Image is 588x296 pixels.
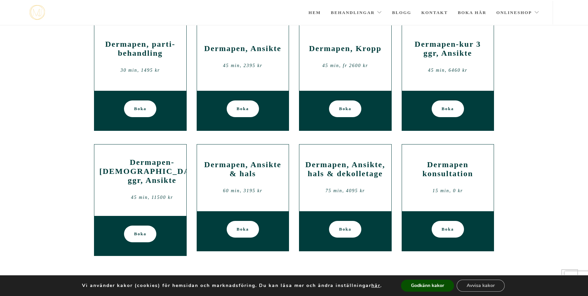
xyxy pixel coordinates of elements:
[339,221,351,238] span: Boka
[304,61,386,71] div: 45 min, fr 2600 kr
[329,100,361,117] a: Boka
[407,65,489,75] div: 45 min, 6460 kr
[421,1,448,24] a: Kontakt
[304,44,386,53] h2: Dermapen, Kropp
[458,1,486,24] a: Boka här
[407,160,489,178] h2: Dermapen konsultation
[202,160,284,178] h2: Dermapen, Ansikte & hals
[237,221,249,238] span: Boka
[227,221,259,238] a: Boka
[99,193,205,203] div: 45 min, 11500 kr
[29,5,45,20] img: mjstudio
[407,40,489,58] h2: Dermapen-kur 3 ggr, Ansikte
[134,100,146,117] span: Boka
[304,186,386,196] div: 75 min, 4095 kr
[202,186,284,196] div: 60 min, 3195 kr
[329,221,361,238] a: Boka
[202,61,284,71] div: 45 min, 2395 kr
[124,100,156,117] a: Boka
[442,221,454,238] span: Boka
[442,100,454,117] span: Boka
[309,1,321,24] a: Hem
[99,158,205,185] h2: Dermapen-[DEMOGRAPHIC_DATA] ggr, Ansikte
[99,40,181,58] h2: Dermapen, parti-behandling
[331,1,382,24] a: Behandlingar
[407,186,489,196] div: 15 min, 0 kr
[371,283,380,289] button: här
[99,65,181,75] div: 30 min, 1495 kr
[227,100,259,117] a: Boka
[82,283,382,289] p: Vi använder kakor (cookies) för hemsidan och marknadsföring. Du kan läsa mer och ändra inställnin...
[457,280,505,292] button: Avvisa kakor
[392,1,411,24] a: Blogg
[202,44,284,53] h2: Dermapen, Ansikte
[432,221,464,238] a: Boka
[124,226,156,242] a: Boka
[237,100,249,117] span: Boka
[432,100,464,117] a: Boka
[134,226,146,242] span: Boka
[339,100,351,117] span: Boka
[496,1,539,24] a: Onlineshop
[401,280,454,292] button: Godkänn kakor
[29,5,45,20] a: mjstudio mjstudio mjstudio
[304,160,386,178] h2: Dermapen, Ansikte, hals & dekolletage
